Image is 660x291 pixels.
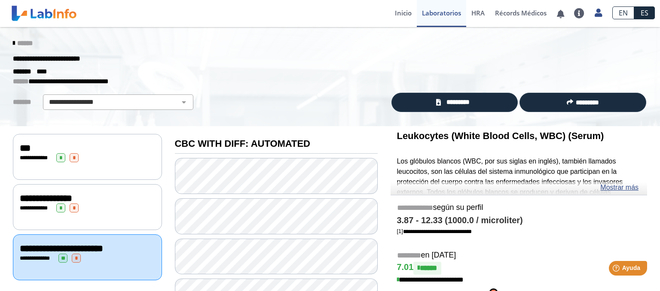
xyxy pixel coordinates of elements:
[397,262,641,275] h4: 7.01
[634,6,655,19] a: ES
[397,203,641,213] h5: según su perfil
[397,251,641,261] h5: en [DATE]
[397,156,641,279] p: Los glóbulos blancos (WBC, por sus siglas en inglés), también llamados leucocitos, son las célula...
[397,130,604,141] b: Leukocytes (White Blood Cells, WBC) (Serum)
[471,9,485,17] span: HRA
[175,138,310,149] b: CBC WITH DIFF: AUTOMATED
[397,215,641,226] h4: 3.87 - 12.33 (1000.0 / microliter)
[612,6,634,19] a: EN
[600,182,639,193] a: Mostrar más
[397,228,472,234] a: [1]
[584,258,651,282] iframe: Help widget launcher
